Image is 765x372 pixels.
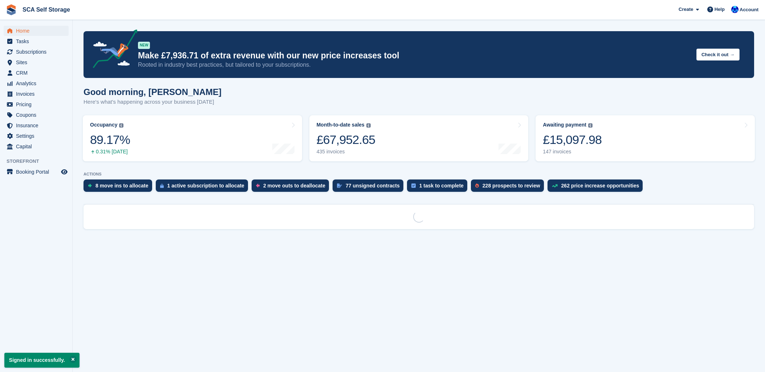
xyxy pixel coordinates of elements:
a: menu [4,110,69,120]
img: active_subscription_to_allocate_icon-d502201f5373d7db506a760aba3b589e785aa758c864c3986d89f69b8ff3... [160,183,164,188]
span: Coupons [16,110,60,120]
div: Month-to-date sales [317,122,365,128]
a: Occupancy 89.17% 0.31% [DATE] [83,115,302,161]
div: Awaiting payment [543,122,586,128]
div: Occupancy [90,122,117,128]
a: 1 task to complete [407,179,471,195]
a: menu [4,57,69,67]
a: 228 prospects to review [471,179,548,195]
span: Account [740,6,758,13]
img: icon-info-grey-7440780725fd019a000dd9b08b2336e03edf1995a4989e88bcd33f0948082b44.svg [366,123,371,128]
span: Storefront [7,158,72,165]
span: Pricing [16,99,60,109]
div: 2 move outs to deallocate [263,183,325,189]
p: Make £7,936.71 of extra revenue with our new price increases tool [138,50,691,61]
div: 8 move ins to allocate [95,183,148,189]
a: 2 move outs to deallocate [252,179,333,195]
span: Create [679,6,693,13]
a: SCA Self Storage [20,4,73,16]
span: Capital [16,141,60,152]
a: menu [4,89,69,99]
div: £67,952.65 [317,132,375,147]
button: Check it out → [696,49,740,61]
p: ACTIONS [84,172,754,177]
span: Home [16,26,60,36]
a: Awaiting payment £15,097.98 147 invoices [536,115,755,161]
img: Kelly Neesham [731,6,738,13]
a: 262 price increase opportunities [548,179,647,195]
div: 77 unsigned contracts [346,183,400,189]
div: £15,097.98 [543,132,602,147]
a: menu [4,167,69,177]
img: stora-icon-8386f47178a22dfd0bd8f6a31ec36ba5ce8667c1dd55bd0f319d3a0aa187defe.svg [6,4,17,15]
span: CRM [16,68,60,78]
img: price_increase_opportunities-93ffe204e8149a01c8c9dc8f82e8f89637d9d84a8eef4429ea346261dce0b2c0.svg [552,184,558,187]
a: 1 active subscription to allocate [156,179,252,195]
div: 228 prospects to review [483,183,540,189]
span: Help [715,6,725,13]
img: contract_signature_icon-13c848040528278c33f63329250d36e43548de30e8caae1d1a13099fd9432cc5.svg [337,183,342,188]
div: 1 task to complete [419,183,464,189]
img: price-adjustments-announcement-icon-8257ccfd72463d97f412b2fc003d46551f7dbcb40ab6d574587a9cd5c0d94... [87,29,138,71]
p: Rooted in industry best practices, but tailored to your subscriptions. [138,61,691,69]
a: menu [4,47,69,57]
a: 77 unsigned contracts [333,179,407,195]
img: icon-info-grey-7440780725fd019a000dd9b08b2336e03edf1995a4989e88bcd33f0948082b44.svg [119,123,123,128]
a: Month-to-date sales £67,952.65 435 invoices [309,115,529,161]
p: Signed in successfully. [4,353,80,368]
span: Booking Portal [16,167,60,177]
a: menu [4,131,69,141]
a: menu [4,78,69,88]
a: menu [4,99,69,109]
img: move_outs_to_deallocate_icon-f764333ba52eb49d3ac5e1228854f67142a1ed5810a6f6cc68b1a99e826820c5.svg [256,183,260,188]
div: 435 invoices [317,149,375,155]
span: Sites [16,57,60,67]
p: Here's what's happening across your business [DATE] [84,98,221,106]
div: 262 price increase opportunities [561,183,639,189]
img: move_ins_to_allocate_icon-fdf77a2bb77ea45bf5b3d319d69a93e2d87916cf1d5bf7949dd705db3b84f3ca.svg [88,183,92,188]
img: prospect-51fa495bee0391a8d652442698ab0144808aea92771e9ea1ae160a38d050c398.svg [475,183,479,188]
img: icon-info-grey-7440780725fd019a000dd9b08b2336e03edf1995a4989e88bcd33f0948082b44.svg [588,123,593,128]
a: menu [4,36,69,46]
h1: Good morning, [PERSON_NAME] [84,87,221,97]
div: 147 invoices [543,149,602,155]
img: task-75834270c22a3079a89374b754ae025e5fb1db73e45f91037f5363f120a921f8.svg [411,183,416,188]
a: Preview store [60,168,69,176]
span: Tasks [16,36,60,46]
span: Insurance [16,120,60,131]
span: Settings [16,131,60,141]
span: Analytics [16,78,60,88]
a: menu [4,68,69,78]
a: menu [4,120,69,131]
span: Subscriptions [16,47,60,57]
div: NEW [138,42,150,49]
div: 89.17% [90,132,130,147]
div: 1 active subscription to allocate [167,183,244,189]
a: 8 move ins to allocate [84,179,156,195]
a: menu [4,26,69,36]
span: Invoices [16,89,60,99]
div: 0.31% [DATE] [90,149,130,155]
a: menu [4,141,69,152]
